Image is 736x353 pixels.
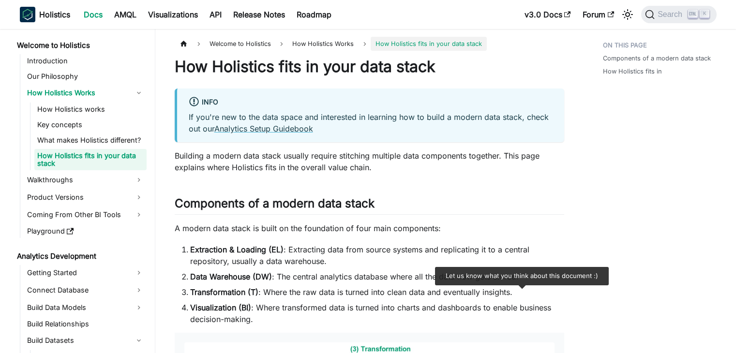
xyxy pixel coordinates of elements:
[24,300,147,315] a: Build Data Models
[175,37,193,51] a: Home page
[700,10,709,18] kbd: K
[190,286,564,298] li: : Where the raw data is turned into clean data and eventually insights.
[190,245,284,254] strong: Extraction & Loading (EL)
[641,6,716,23] button: Search (Ctrl+K)
[175,196,564,215] h2: Components of a modern data stack
[287,37,359,51] span: How Holistics Works
[39,9,70,20] b: Holistics
[291,7,337,22] a: Roadmap
[189,96,553,109] div: info
[175,150,564,173] p: Building a modern data stack usually require stitching multiple data components together. This pa...
[34,133,147,147] a: What makes Holistics different?
[175,37,564,51] nav: Breadcrumbs
[205,37,276,51] span: Welcome to Holistics
[24,333,147,348] a: Build Datasets
[34,118,147,132] a: Key concepts
[142,7,204,22] a: Visualizations
[190,287,258,297] strong: Transformation (T)
[24,85,147,101] a: How Holistics Works
[190,302,564,325] li: : Where transformed data is turned into charts and dashboards to enable business decision-making.
[227,7,291,22] a: Release Notes
[108,7,142,22] a: AMQL
[24,190,147,205] a: Product Versions
[190,271,564,282] li: : The central analytics database where all the data now gets stored.
[24,265,147,280] a: Getting Started
[204,7,227,22] a: API
[24,282,147,298] a: Connect Database
[20,7,70,22] a: HolisticsHolistics
[655,10,688,19] span: Search
[577,7,620,22] a: Forum
[189,111,553,134] p: If you're new to the data space and interested in learning how to build a modern data stack, chec...
[519,7,577,22] a: v3.0 Docs
[190,303,251,312] strong: Visualization (BI)
[603,54,711,63] a: Components of a modern data stack
[175,57,564,76] h1: How Holistics fits in your data stack
[78,7,108,22] a: Docs
[14,250,147,263] a: Analytics Development
[34,149,147,170] a: How Holistics fits in your data stack
[24,317,147,331] a: Build Relationships
[34,103,147,116] a: How Holistics works
[24,224,147,238] a: Playground
[20,7,35,22] img: Holistics
[24,207,147,222] a: Coming From Other BI Tools
[24,172,147,188] a: Walkthroughs
[24,70,147,83] a: Our Philosophy
[190,244,564,267] li: : Extracting data from source systems and replicating it to a central repository, usually a data ...
[190,272,272,281] strong: Data Warehouse (DW)
[371,37,487,51] span: How Holistics fits in your data stack
[10,29,155,353] nav: Docs sidebar
[603,67,662,76] a: How Holistics fits in
[175,222,564,234] p: A modern data stack is built on the foundation of four main components:
[14,39,147,52] a: Welcome to Holistics
[620,7,635,22] button: Switch between dark and light mode (currently light mode)
[214,124,313,133] a: Analytics Setup Guidebook
[24,54,147,68] a: Introduction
